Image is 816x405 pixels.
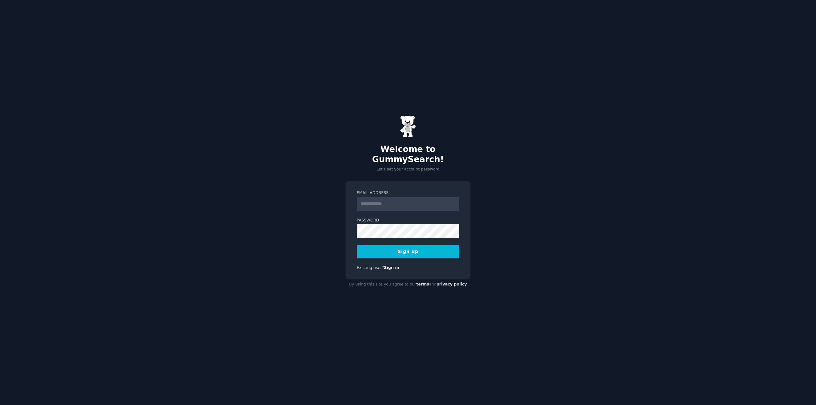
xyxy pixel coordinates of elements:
a: Sign in [384,265,399,270]
img: Gummy Bear [400,115,416,138]
label: Email Address [357,190,459,196]
label: Password [357,218,459,223]
button: Sign up [357,245,459,258]
div: By using this site you agree to our and [346,279,470,290]
span: Existing user? [357,265,384,270]
p: Let's set your account password [346,167,470,172]
a: terms [416,282,429,286]
h2: Welcome to GummySearch! [346,144,470,164]
a: privacy policy [436,282,467,286]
